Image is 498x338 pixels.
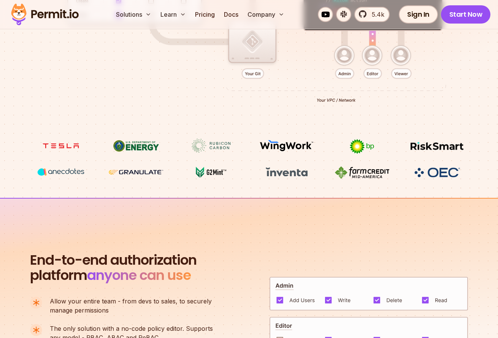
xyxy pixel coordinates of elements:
span: 5.4k [367,10,384,19]
img: Wingwork [258,139,315,153]
img: Granulate [108,165,165,180]
a: Pricing [192,7,218,22]
a: 5.4k [354,7,390,22]
span: anyone can use [87,265,191,285]
img: Farm Credit [333,165,390,180]
img: OEC [413,166,462,178]
button: Solutions [113,7,154,22]
img: vega [32,165,89,179]
button: Learn [157,7,189,22]
img: US department of energy [108,139,165,153]
a: Docs [221,7,241,22]
span: The only solution with a no-code policy editor. Supports [50,324,213,333]
h2: platform [30,253,197,283]
img: Rubicon [183,139,240,153]
img: tesla [32,139,89,153]
img: bp [333,139,390,155]
a: Start Now [441,5,491,24]
p: manage permissions [50,297,212,315]
img: inventa [258,165,315,179]
img: Risksmart [409,139,466,153]
img: Permit logo [8,2,82,27]
img: G2mint [183,165,240,180]
span: Allow your entire team - from devs to sales, to securely [50,297,212,306]
button: Company [244,7,287,22]
span: End-to-end authorization [30,253,197,268]
a: Sign In [399,5,438,24]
